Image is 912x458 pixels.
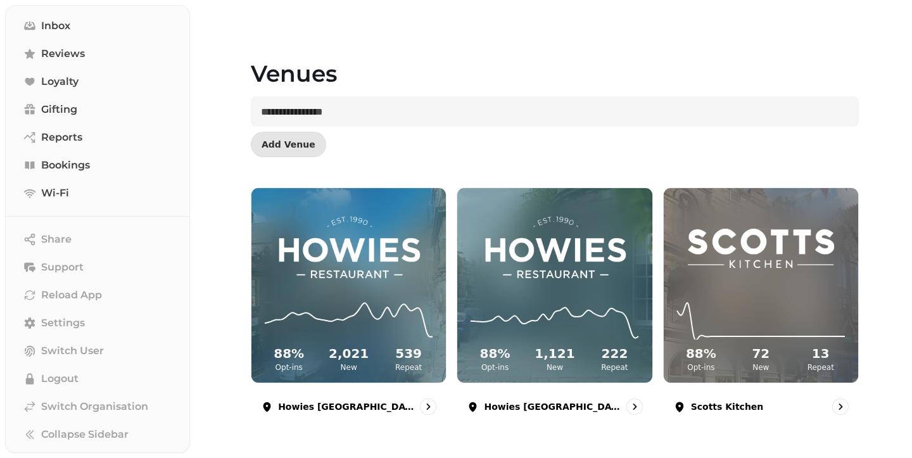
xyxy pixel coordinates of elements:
p: New [733,362,788,372]
span: Support [41,260,84,275]
h2: 72 [733,345,788,362]
span: Reload App [41,288,102,303]
span: Reviews [41,46,85,61]
p: Repeat [794,362,848,372]
button: Logout [16,366,180,391]
h2: 88 % [674,345,728,362]
button: Support [16,255,180,280]
img: Howies Victoria Street [275,208,421,289]
h1: Venues [251,30,859,86]
span: Switch Organisation [41,399,148,414]
p: New [528,362,582,372]
a: Reviews [16,41,180,67]
p: Opt-ins [262,362,316,372]
button: Switch User [16,338,180,364]
p: Howies [GEOGRAPHIC_DATA] [278,400,415,413]
p: Repeat [587,362,642,372]
p: Howies [GEOGRAPHIC_DATA] [484,400,621,413]
span: Bookings [41,158,90,173]
img: Scotts Kitchen [688,208,834,289]
span: Switch User [41,343,104,359]
span: Add Venue [262,140,315,149]
a: Reports [16,125,180,150]
button: Share [16,227,180,252]
span: Wi-Fi [41,186,69,201]
span: Share [41,232,72,247]
h2: 1,121 [528,345,582,362]
h2: 88 % [467,345,522,362]
a: Inbox [16,13,180,39]
svg: go to [834,400,847,413]
h2: 13 [794,345,848,362]
span: Inbox [41,18,70,34]
span: Collapse Sidebar [41,427,129,442]
button: Collapse Sidebar [16,422,180,447]
p: Repeat [381,362,436,372]
span: Gifting [41,102,77,117]
a: Howies Victoria StreetHowies Victoria Street88%Opt-ins2,021New539RepeatHowies [GEOGRAPHIC_DATA] [251,188,446,425]
svg: go to [422,400,434,413]
img: Howies Waterloo Place [482,208,628,289]
h2: 2,021 [321,345,376,362]
a: Loyalty [16,69,180,94]
a: Bookings [16,153,180,178]
span: Loyalty [41,74,79,89]
p: Opt-ins [467,362,522,372]
button: Add Venue [251,132,326,157]
a: Gifting [16,97,180,122]
button: Reload App [16,283,180,308]
a: Switch Organisation [16,394,180,419]
a: Howies Waterloo PlaceHowies Waterloo Place88%Opt-ins1,121New222RepeatHowies [GEOGRAPHIC_DATA] [457,188,652,425]
p: New [321,362,376,372]
a: Settings [16,310,180,336]
span: Settings [41,315,85,331]
a: Scotts KitchenScotts Kitchen88%Opt-ins72New13RepeatScotts Kitchen [663,188,859,425]
span: Logout [41,371,79,386]
h2: 222 [587,345,642,362]
h2: 539 [381,345,436,362]
p: Opt-ins [674,362,728,372]
h2: 88 % [262,345,316,362]
span: Reports [41,130,82,145]
a: Wi-Fi [16,181,180,206]
p: Scotts Kitchen [691,400,764,413]
svg: go to [628,400,641,413]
